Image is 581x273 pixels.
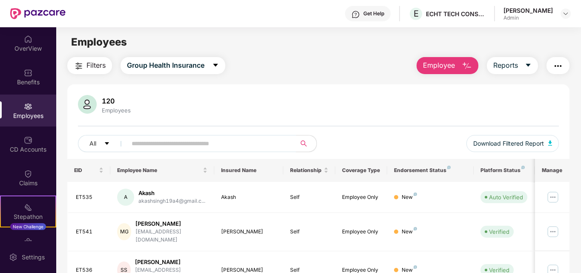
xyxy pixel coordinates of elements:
[24,35,32,43] img: svg+xml;base64,PHN2ZyBpZD0iSG9tZSIgeG1sbnM9Imh0dHA6Ly93d3cudzMub3JnLzIwMDAvc3ZnIiB3aWR0aD0iMjAiIG...
[489,227,509,236] div: Verified
[363,10,384,17] div: Get Help
[135,258,207,266] div: [PERSON_NAME]
[351,10,360,19] img: svg+xml;base64,PHN2ZyBpZD0iSGVscC0zMngzMiIgeG1sbnM9Imh0dHA6Ly93d3cudzMub3JnLzIwMDAvc3ZnIiB3aWR0aD...
[74,61,84,71] img: svg+xml;base64,PHN2ZyB4bWxucz0iaHR0cDovL3d3dy53My5vcmcvMjAwMC9zdmciIHdpZHRoPSIyNCIgaGVpZ2h0PSIyNC...
[414,193,417,196] img: svg+xml;base64,PHN2ZyB4bWxucz0iaHR0cDovL3d3dy53My5vcmcvMjAwMC9zdmciIHdpZHRoPSI4IiBoZWlnaHQ9IjgiIH...
[89,139,96,148] span: All
[221,193,277,201] div: Akash
[546,190,560,204] img: manageButton
[290,167,322,174] span: Relationship
[402,193,417,201] div: New
[24,237,32,245] img: svg+xml;base64,PHN2ZyBpZD0iRW5kb3JzZW1lbnRzIiB4bWxucz0iaHR0cDovL3d3dy53My5vcmcvMjAwMC9zdmciIHdpZH...
[76,228,104,236] div: ET541
[135,220,207,228] div: [PERSON_NAME]
[480,167,527,174] div: Platform Status
[342,193,380,201] div: Employee Only
[212,62,219,69] span: caret-down
[296,140,312,147] span: search
[462,61,472,71] img: svg+xml;base64,PHN2ZyB4bWxucz0iaHR0cDovL3d3dy53My5vcmcvMjAwMC9zdmciIHhtbG5zOnhsaW5rPSJodHRwOi8vd3...
[417,57,478,74] button: Employee
[9,253,17,262] img: svg+xml;base64,PHN2ZyBpZD0iU2V0dGluZy0yMHgyMCIgeG1sbnM9Imh0dHA6Ly93d3cudzMub3JnLzIwMDAvc3ZnIiB3aW...
[553,61,563,71] img: svg+xml;base64,PHN2ZyB4bWxucz0iaHR0cDovL3d3dy53My5vcmcvMjAwMC9zdmciIHdpZHRoPSIyNCIgaGVpZ2h0PSIyNC...
[489,193,523,201] div: Auto Verified
[503,14,553,21] div: Admin
[342,228,380,236] div: Employee Only
[503,6,553,14] div: [PERSON_NAME]
[473,139,544,148] span: Download Filtered Report
[487,57,538,74] button: Reportscaret-down
[290,228,328,236] div: Self
[67,159,111,182] th: EID
[414,265,417,269] img: svg+xml;base64,PHN2ZyB4bWxucz0iaHR0cDovL3d3dy53My5vcmcvMjAwMC9zdmciIHdpZHRoPSI4IiBoZWlnaHQ9IjgiIH...
[562,10,569,17] img: svg+xml;base64,PHN2ZyBpZD0iRHJvcGRvd24tMzJ4MzIiIHhtbG5zPSJodHRwOi8vd3d3LnczLm9yZy8yMDAwL3N2ZyIgd2...
[71,36,127,48] span: Employees
[138,189,205,197] div: Akash
[78,95,97,114] img: svg+xml;base64,PHN2ZyB4bWxucz0iaHR0cDovL3d3dy53My5vcmcvMjAwMC9zdmciIHhtbG5zOnhsaW5rPSJodHRwOi8vd3...
[100,97,132,105] div: 120
[76,193,104,201] div: ET535
[127,60,204,71] span: Group Health Insurance
[24,102,32,111] img: svg+xml;base64,PHN2ZyBpZD0iRW1wbG95ZWVzIiB4bWxucz0iaHR0cDovL3d3dy53My5vcmcvMjAwMC9zdmciIHdpZHRoPS...
[104,141,110,147] span: caret-down
[117,189,134,206] div: A
[86,60,106,71] span: Filters
[19,253,47,262] div: Settings
[221,228,277,236] div: [PERSON_NAME]
[290,193,328,201] div: Self
[24,69,32,77] img: svg+xml;base64,PHN2ZyBpZD0iQmVuZWZpdHMiIHhtbG5zPSJodHRwOi8vd3d3LnczLm9yZy8yMDAwL3N2ZyIgd2lkdGg9Ij...
[525,62,532,69] span: caret-down
[521,166,525,169] img: svg+xml;base64,PHN2ZyB4bWxucz0iaHR0cDovL3d3dy53My5vcmcvMjAwMC9zdmciIHdpZHRoPSI4IiBoZWlnaHQ9IjgiIH...
[78,135,130,152] button: Allcaret-down
[121,57,225,74] button: Group Health Insurancecaret-down
[100,107,132,114] div: Employees
[138,197,205,205] div: akashsingh19a4@gmail.c...
[117,223,131,240] div: MG
[283,159,335,182] th: Relationship
[335,159,387,182] th: Coverage Type
[546,225,560,239] img: manageButton
[67,57,112,74] button: Filters
[214,159,284,182] th: Insured Name
[74,167,98,174] span: EID
[493,60,518,71] span: Reports
[394,167,467,174] div: Endorsement Status
[10,8,66,19] img: New Pazcare Logo
[24,170,32,178] img: svg+xml;base64,PHN2ZyBpZD0iQ2xhaW0iIHhtbG5zPSJodHRwOi8vd3d3LnczLm9yZy8yMDAwL3N2ZyIgd2lkdGg9IjIwIi...
[426,10,486,18] div: ECHT TECH CONSULTANCY SERVICES PRIVATE LIMITED
[24,203,32,212] img: svg+xml;base64,PHN2ZyB4bWxucz0iaHR0cDovL3d3dy53My5vcmcvMjAwMC9zdmciIHdpZHRoPSIyMSIgaGVpZ2h0PSIyMC...
[1,213,55,221] div: Stepathon
[548,141,552,146] img: svg+xml;base64,PHN2ZyB4bWxucz0iaHR0cDovL3d3dy53My5vcmcvMjAwMC9zdmciIHhtbG5zOnhsaW5rPSJodHRwOi8vd3...
[535,159,569,182] th: Manage
[466,135,559,152] button: Download Filtered Report
[447,166,451,169] img: svg+xml;base64,PHN2ZyB4bWxucz0iaHR0cDovL3d3dy53My5vcmcvMjAwMC9zdmciIHdpZHRoPSI4IiBoZWlnaHQ9IjgiIH...
[296,135,317,152] button: search
[423,60,455,71] span: Employee
[110,159,214,182] th: Employee Name
[414,227,417,230] img: svg+xml;base64,PHN2ZyB4bWxucz0iaHR0cDovL3d3dy53My5vcmcvMjAwMC9zdmciIHdpZHRoPSI4IiBoZWlnaHQ9IjgiIH...
[117,167,201,174] span: Employee Name
[24,136,32,144] img: svg+xml;base64,PHN2ZyBpZD0iQ0RfQWNjb3VudHMiIGRhdGEtbmFtZT0iQ0QgQWNjb3VudHMiIHhtbG5zPSJodHRwOi8vd3...
[414,9,419,19] span: E
[135,228,207,244] div: [EMAIL_ADDRESS][DOMAIN_NAME]
[402,228,417,236] div: New
[10,223,46,230] div: New Challenge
